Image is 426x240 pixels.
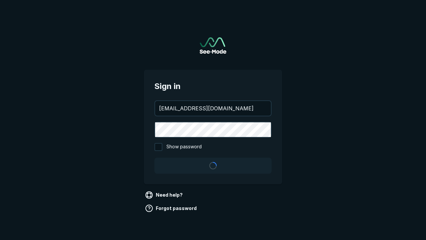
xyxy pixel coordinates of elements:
a: Go to sign in [200,37,226,54]
a: Need help? [144,190,185,200]
input: your@email.com [155,101,271,116]
span: Sign in [154,80,272,92]
img: See-Mode Logo [200,37,226,54]
a: Forgot password [144,203,199,214]
span: Show password [166,143,202,151]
